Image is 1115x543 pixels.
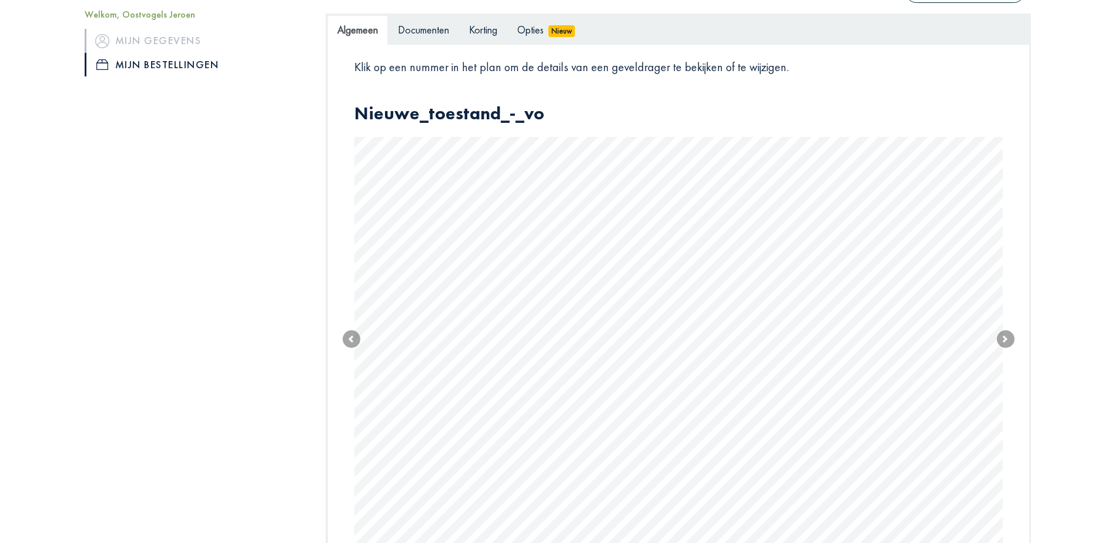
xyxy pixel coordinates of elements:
h5: Welkom, Oostvogels Jeroen [85,9,308,20]
ul: Tabs [327,15,1029,44]
img: icon [95,33,109,48]
font: Mijn gegevens [115,31,202,50]
img: icon [96,59,108,70]
span: Opties [517,23,544,36]
font: Mijn bestellingen [115,55,219,74]
span: Documenten [398,23,449,36]
p: Klik op een nummer in het plan om de details van een geveldrager te bekijken of te wijzigen. [354,59,1003,75]
span: Korting [469,23,497,36]
a: iconMijn gegevens [85,29,308,52]
h1: Nieuwe_toestand_-_vo [354,103,1003,126]
span: Nieuw [548,25,575,37]
span: Algemeen [337,23,378,36]
a: iconMijn bestellingen [85,53,308,76]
